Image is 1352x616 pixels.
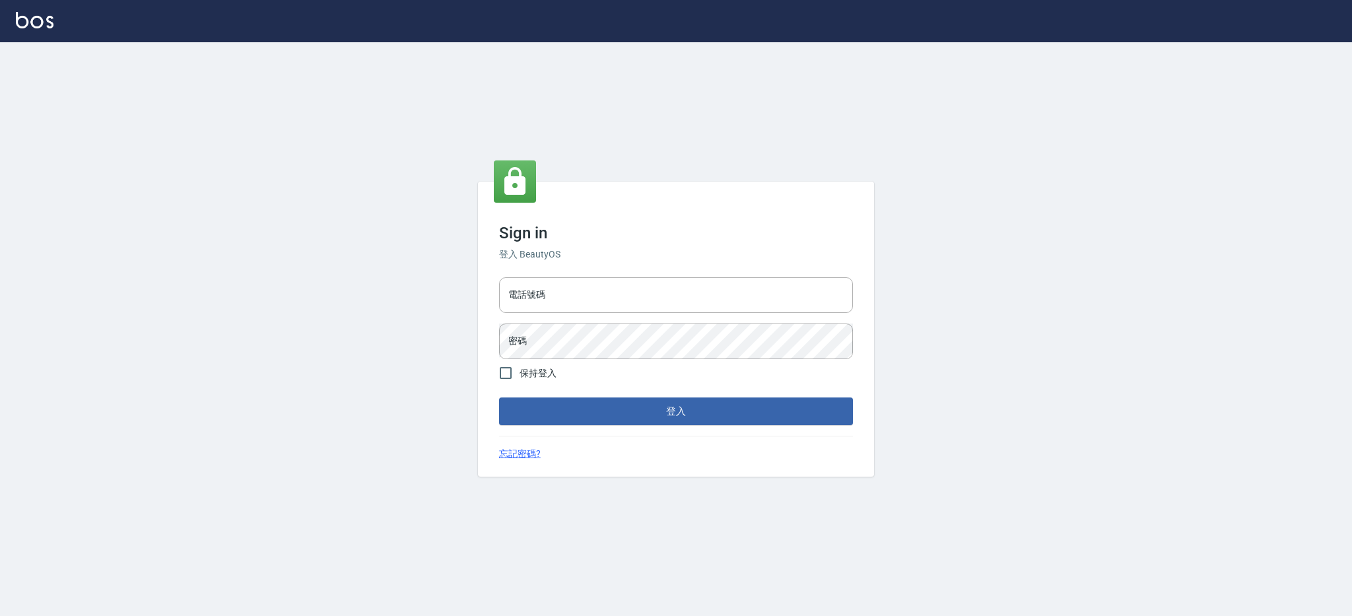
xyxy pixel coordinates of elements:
[520,366,557,380] span: 保持登入
[499,248,853,261] h6: 登入 BeautyOS
[499,224,853,242] h3: Sign in
[499,397,853,425] button: 登入
[16,12,53,28] img: Logo
[499,447,541,461] a: 忘記密碼?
